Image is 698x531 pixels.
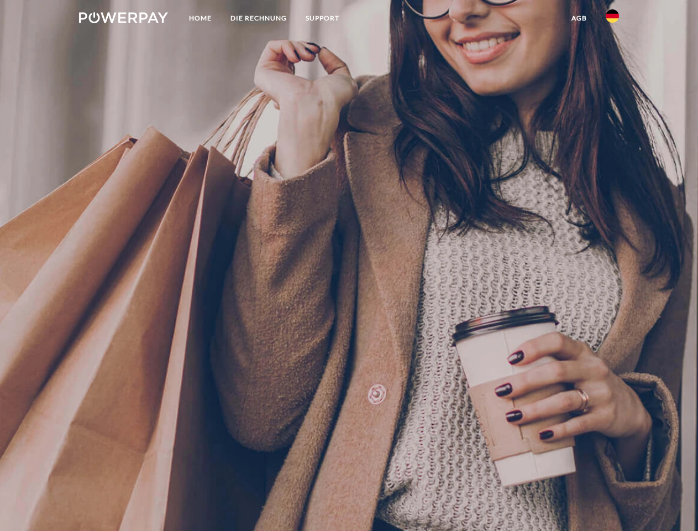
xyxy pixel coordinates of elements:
[606,9,619,23] img: de
[180,8,221,28] a: Home
[79,12,168,23] img: logo-powerpay-white.svg
[296,8,349,28] a: SUPPORT
[562,8,596,28] a: agb
[221,8,296,28] a: DIE RECHNUNG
